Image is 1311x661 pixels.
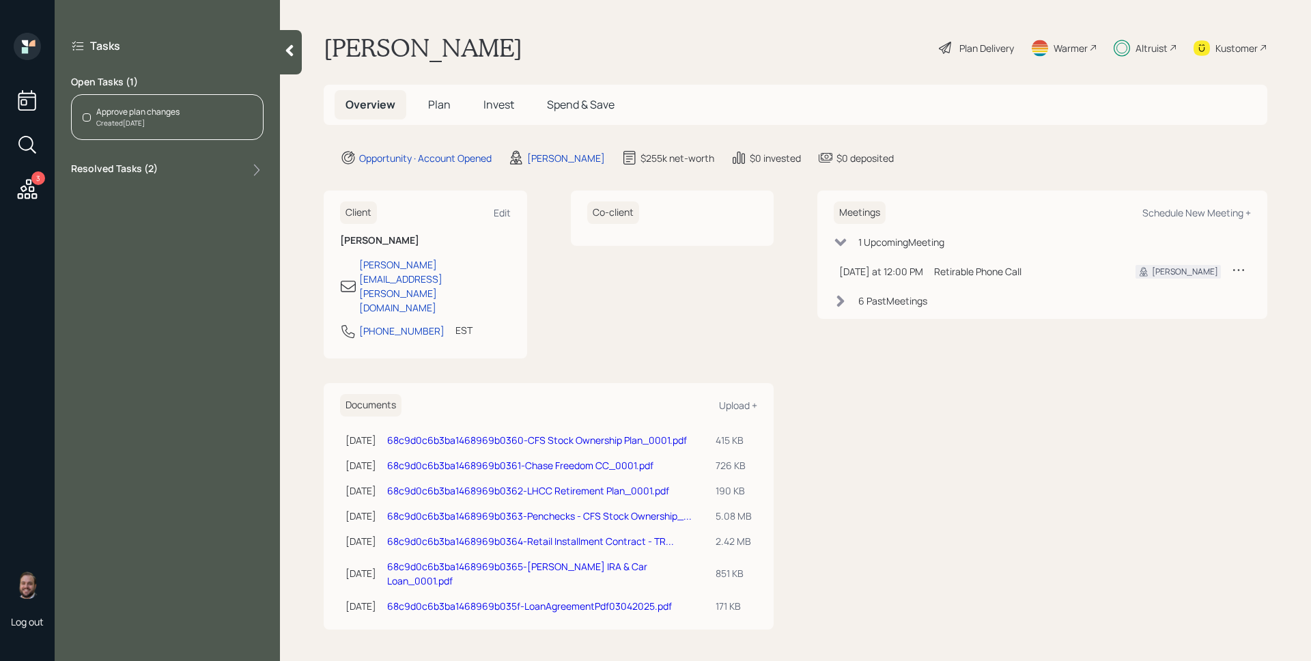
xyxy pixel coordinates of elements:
h6: Documents [340,394,401,417]
div: $0 deposited [836,151,894,165]
span: Spend & Save [547,97,615,112]
div: Warmer [1054,41,1088,55]
div: Edit [494,206,511,219]
div: Kustomer [1215,41,1258,55]
div: 2.42 MB [716,534,752,548]
div: Approve plan changes [96,106,180,118]
span: Overview [346,97,395,112]
div: Retirable Phone Call [934,264,1114,279]
div: 3 [31,171,45,185]
div: Opportunity · Account Opened [359,151,492,165]
a: 68c9d0c6b3ba1468969b0361-Chase Freedom CC_0001.pdf [387,459,653,472]
label: Resolved Tasks ( 2 ) [71,162,158,178]
a: 68c9d0c6b3ba1468969b035f-LoanAgreementPdf03042025.pdf [387,600,672,613]
div: Altruist [1136,41,1168,55]
div: EST [455,323,473,337]
div: Log out [11,615,44,628]
div: [PERSON_NAME] [1152,266,1218,278]
div: [DATE] [346,566,376,580]
h6: Client [340,201,377,224]
div: [DATE] [346,433,376,447]
div: 6 Past Meeting s [858,294,927,308]
span: Invest [483,97,514,112]
div: Upload + [719,399,757,412]
div: Created [DATE] [96,118,180,128]
div: 851 KB [716,566,752,580]
div: $255k net-worth [640,151,714,165]
div: 726 KB [716,458,752,473]
a: 68c9d0c6b3ba1468969b0363-Penchecks - CFS Stock Ownership_... [387,509,692,522]
div: 190 KB [716,483,752,498]
div: Plan Delivery [959,41,1014,55]
div: 5.08 MB [716,509,752,523]
div: [DATE] [346,509,376,523]
img: james-distasi-headshot.png [14,572,41,599]
div: 171 KB [716,599,752,613]
h6: [PERSON_NAME] [340,235,511,247]
a: 68c9d0c6b3ba1468969b0362-LHCC Retirement Plan_0001.pdf [387,484,669,497]
div: [DATE] [346,599,376,613]
div: Schedule New Meeting + [1142,206,1251,219]
h6: Meetings [834,201,886,224]
a: 68c9d0c6b3ba1468969b0364-Retail Installment Contract - TR... [387,535,674,548]
div: 415 KB [716,433,752,447]
div: [PHONE_NUMBER] [359,324,445,338]
div: [DATE] at 12:00 PM [839,264,923,279]
a: 68c9d0c6b3ba1468969b0360-CFS Stock Ownership Plan_0001.pdf [387,434,687,447]
div: [DATE] [346,534,376,548]
label: Tasks [90,38,120,53]
div: [PERSON_NAME][EMAIL_ADDRESS][PERSON_NAME][DOMAIN_NAME] [359,257,511,315]
div: 1 Upcoming Meeting [858,235,944,249]
div: [DATE] [346,458,376,473]
a: 68c9d0c6b3ba1468969b0365-[PERSON_NAME] IRA & Car Loan_0001.pdf [387,560,647,587]
span: Plan [428,97,451,112]
div: [PERSON_NAME] [527,151,605,165]
div: $0 invested [750,151,801,165]
h6: Co-client [587,201,639,224]
label: Open Tasks ( 1 ) [71,75,264,89]
div: [DATE] [346,483,376,498]
h1: [PERSON_NAME] [324,33,522,63]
